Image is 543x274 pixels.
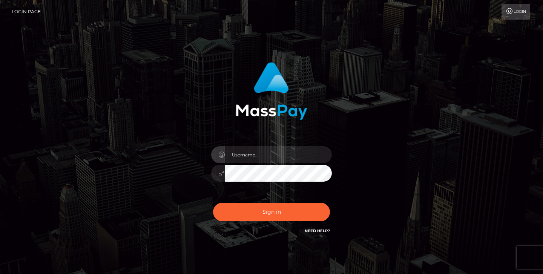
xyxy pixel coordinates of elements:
a: Need Help? [305,228,330,233]
input: Username... [225,146,332,163]
button: Sign in [213,203,330,221]
a: Login [502,4,530,20]
img: MassPay Login [236,62,307,120]
a: Login Page [12,4,41,20]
